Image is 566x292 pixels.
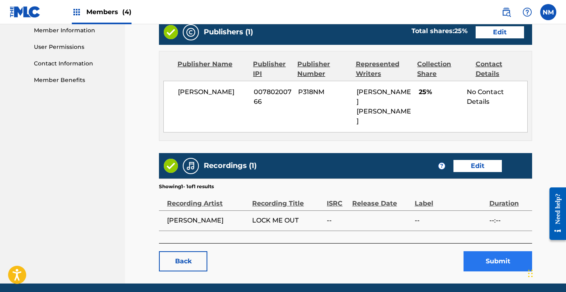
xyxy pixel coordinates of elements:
[498,4,514,20] a: Public Search
[352,190,411,208] div: Release Date
[467,87,527,107] div: No Contact Details
[540,4,556,20] div: User Menu
[72,7,81,17] img: Top Rightsholders
[122,8,132,16] span: (4)
[164,159,178,173] img: Valid
[327,190,348,208] div: ISRC
[501,7,511,17] img: search
[10,6,41,18] img: MLC Logo
[298,87,351,97] span: P318NM
[411,26,468,36] div: Total shares:
[159,251,207,271] a: Back
[464,251,532,271] button: Submit
[476,59,528,79] div: Contact Details
[489,190,528,208] div: Duration
[439,163,445,169] span: ?
[357,88,411,125] span: [PERSON_NAME] [PERSON_NAME]
[254,87,292,107] span: 00780200766
[543,181,566,246] iframe: Resource Center
[522,7,532,17] img: help
[186,27,196,37] img: Publishers
[476,26,524,38] a: Edit
[415,190,485,208] div: Label
[178,87,248,97] span: [PERSON_NAME]
[167,190,248,208] div: Recording Artist
[297,59,349,79] div: Publisher Number
[327,216,348,225] span: --
[186,161,196,171] img: Recordings
[34,43,115,51] a: User Permissions
[34,76,115,84] a: Member Benefits
[419,87,461,97] span: 25%
[204,27,253,37] h5: Publishers (1)
[34,59,115,68] a: Contact Information
[528,261,533,286] div: Drag
[167,216,248,225] span: [PERSON_NAME]
[454,27,468,35] span: 25 %
[159,183,214,190] p: Showing 1 - 1 of 1 results
[519,4,535,20] div: Help
[415,216,485,225] span: --
[252,216,323,225] span: LOCK ME OUT
[453,160,502,172] a: Edit
[417,59,469,79] div: Collection Share
[489,216,528,225] span: --:--
[356,59,411,79] div: Represented Writers
[204,161,257,170] h5: Recordings (1)
[34,26,115,35] a: Member Information
[253,59,291,79] div: Publisher IPI
[252,190,323,208] div: Recording Title
[178,59,247,79] div: Publisher Name
[526,253,566,292] iframe: Chat Widget
[86,7,132,17] span: Members
[164,25,178,39] img: Valid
